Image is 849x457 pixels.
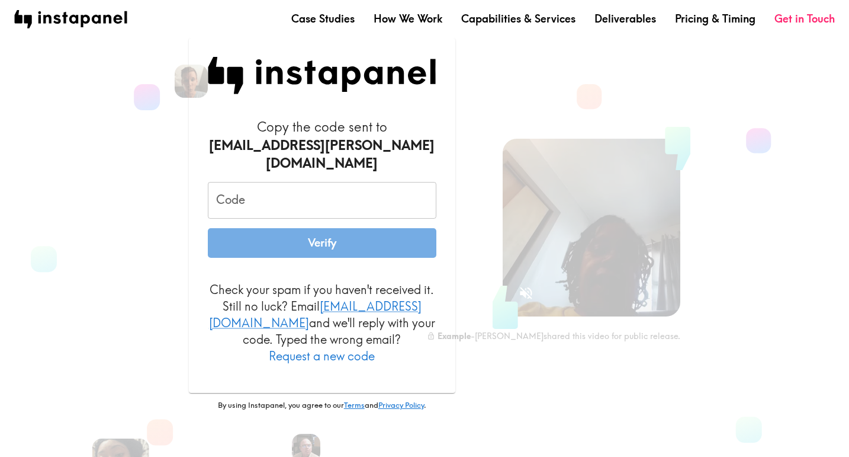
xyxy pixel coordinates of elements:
div: [EMAIL_ADDRESS][PERSON_NAME][DOMAIN_NAME] [208,136,436,173]
button: Sound is off [513,280,539,306]
a: Capabilities & Services [461,11,575,26]
a: Privacy Policy [378,400,424,410]
button: Verify [208,228,436,258]
img: Instapanel [208,57,436,94]
img: instapanel [14,10,127,28]
b: Example [438,331,471,341]
a: [EMAIL_ADDRESS][DOMAIN_NAME] [209,299,422,330]
a: Deliverables [594,11,656,26]
div: - [PERSON_NAME] shared this video for public release. [427,331,680,341]
button: Request a new code [269,348,375,365]
a: Case Studies [291,11,355,26]
p: Check your spam if you haven't received it. Still no luck? Email and we'll reply with your code. ... [208,282,436,365]
img: Eric [175,65,208,98]
h6: Copy the code sent to [208,118,436,172]
a: Get in Touch [774,11,835,26]
input: xxx_xxx_xxx [208,182,436,219]
a: Terms [344,400,365,410]
a: How We Work [374,11,442,26]
a: Pricing & Timing [675,11,755,26]
p: By using Instapanel, you agree to our and . [189,400,455,411]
